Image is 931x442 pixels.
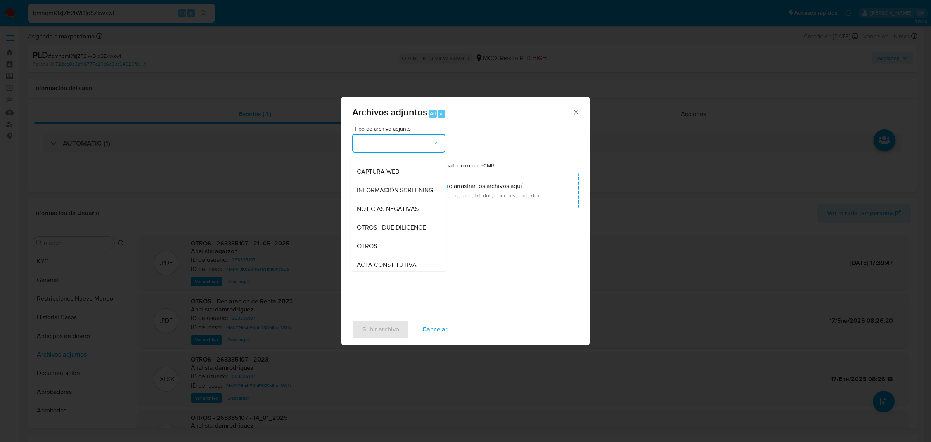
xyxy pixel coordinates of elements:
[357,242,377,250] span: OTROS
[439,162,495,169] label: Tamaño máximo: 50MB
[357,223,426,231] span: OTROS - DUE DILIGENCE
[354,126,447,131] span: Tipo de archivo adjunto
[357,205,419,212] span: NOTICIAS NEGATIVAS
[352,105,427,119] span: Archivos adjuntos
[357,149,411,157] span: CAPTURA GOOGLE
[422,321,448,338] span: Cancelar
[440,110,443,117] span: a
[357,167,399,175] span: CAPTURA WEB
[352,209,579,225] ul: Archivos seleccionados
[357,261,417,268] span: ACTA CONSTITUTIVA
[572,108,579,115] button: Cerrar
[412,320,458,339] button: Cancelar
[357,186,433,194] span: INFORMACIÓN SCREENING
[430,110,436,117] span: Alt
